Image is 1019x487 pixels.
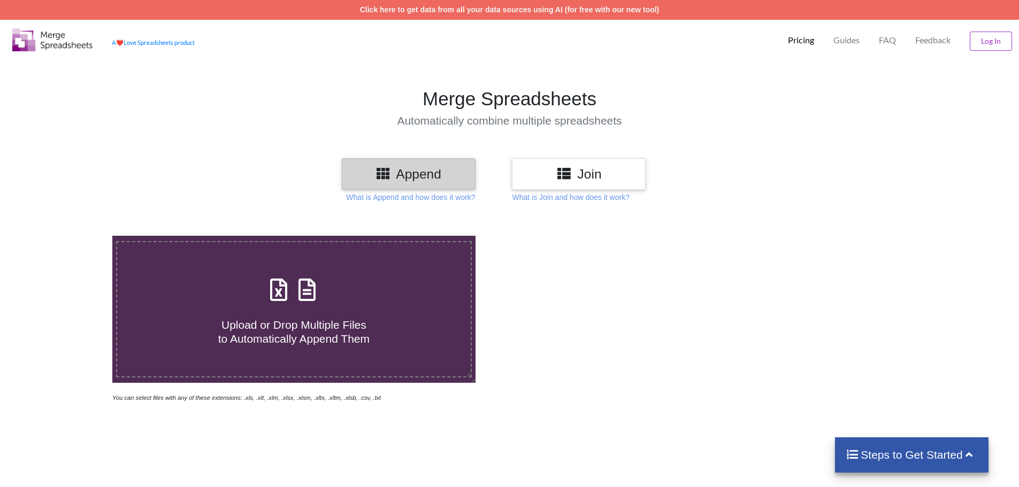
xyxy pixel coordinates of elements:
[116,39,124,46] span: heart
[915,36,951,44] span: Feedback
[112,395,381,401] i: You can select files with any of these extensions: .xls, .xlt, .xlm, .xlsx, .xlsm, .xltx, .xltm, ...
[218,319,370,344] span: Upload or Drop Multiple Files to Automatically Append Them
[970,32,1012,51] button: Log In
[520,166,638,182] h3: Join
[512,192,629,203] p: What is Join and how does it work?
[12,28,93,51] img: Logo.png
[350,166,468,182] h3: Append
[788,35,814,46] p: Pricing
[360,5,660,14] a: Click here to get data from all your data sources using AI (for free with our new tool)
[879,35,896,46] p: FAQ
[346,192,475,203] p: What is Append and how does it work?
[846,448,978,461] h4: Steps to Get Started
[112,39,195,46] a: AheartLove Spreadsheets product
[833,35,860,46] p: Guides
